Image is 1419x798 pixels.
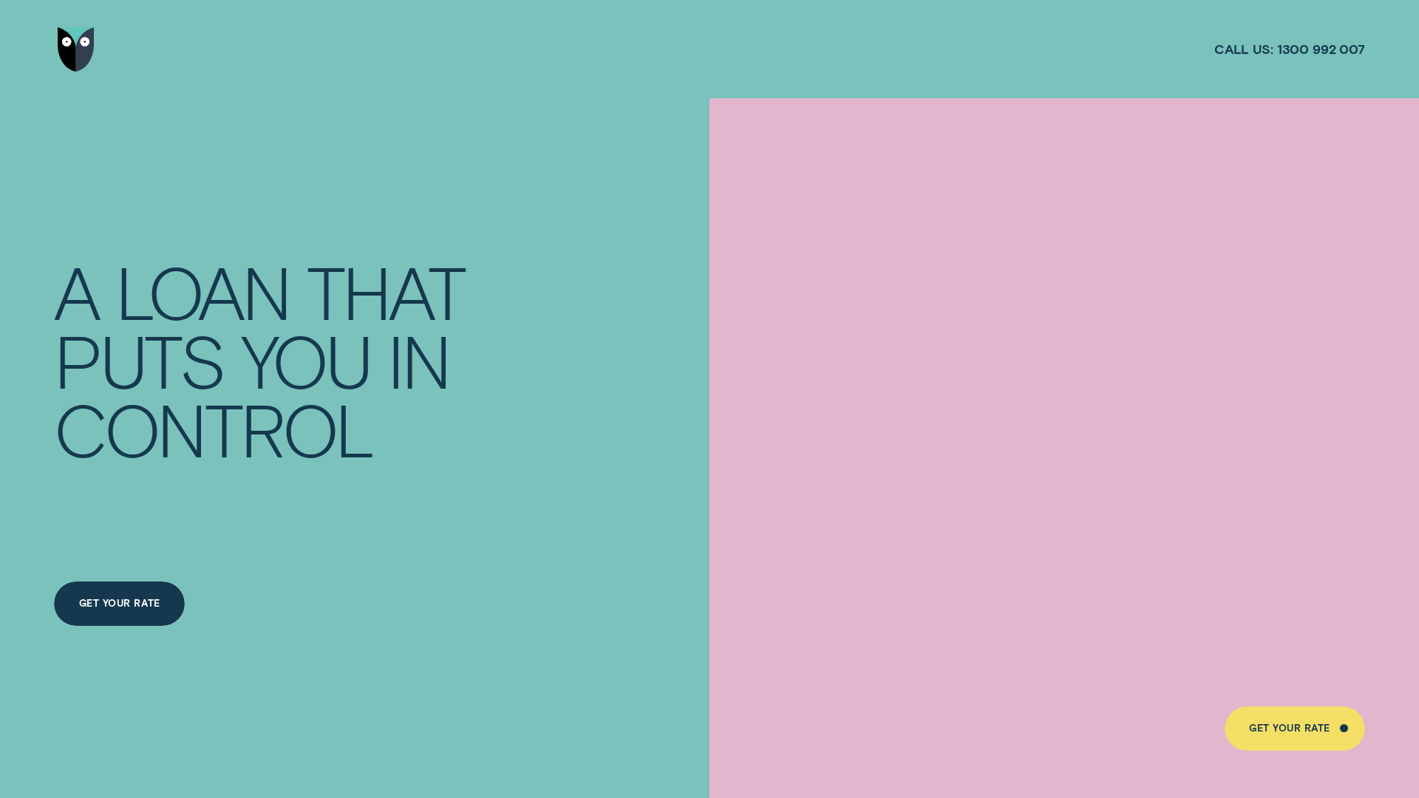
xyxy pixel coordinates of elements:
a: GET YOUR RATE [1225,706,1365,751]
a: Call us:1300 992 007 [1214,41,1365,58]
img: Wisr [58,27,95,72]
a: GET YOUR RATE [54,582,185,626]
h4: A LOAN THAT PUTS YOU IN CONTROL [54,256,481,463]
span: Call us: [1214,41,1273,58]
span: 1300 992 007 [1277,41,1365,58]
